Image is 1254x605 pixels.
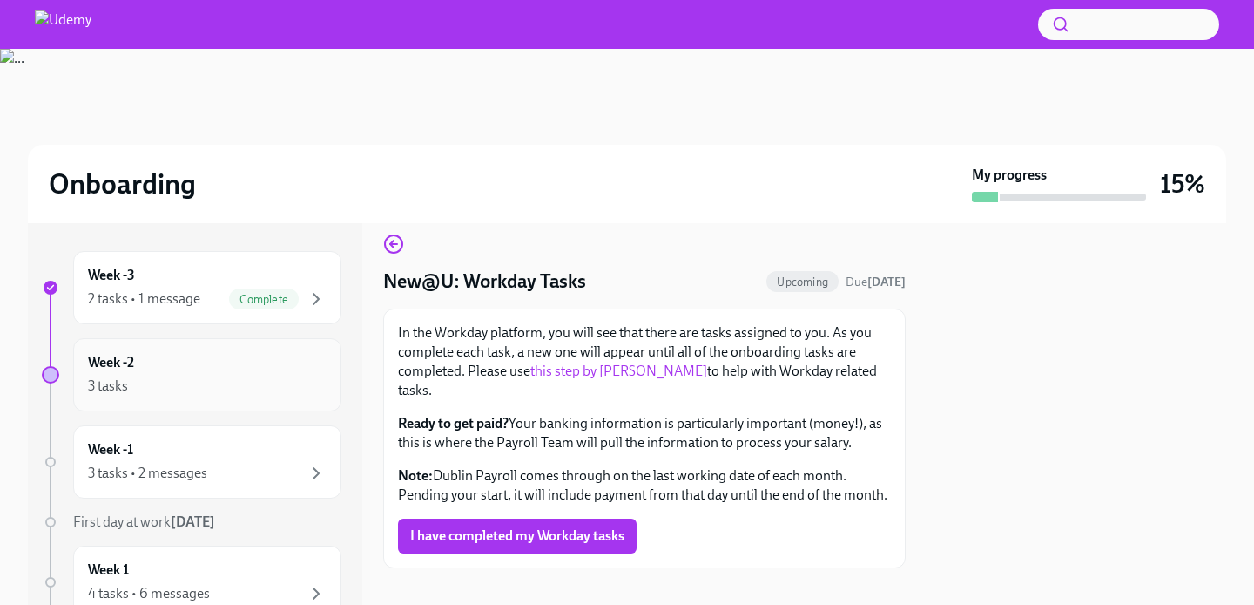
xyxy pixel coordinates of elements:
[766,275,839,289] span: Upcoming
[88,584,210,603] div: 4 tasks • 6 messages
[88,289,200,309] div: 2 tasks • 1 message
[383,269,586,295] h4: New@U: Workday Tasks
[73,513,215,530] span: First day at work
[88,353,134,372] h6: Week -2
[398,414,891,452] p: Your banking information is particularly important (money!), as this is where the Payroll Team wi...
[88,266,135,285] h6: Week -3
[88,464,207,483] div: 3 tasks • 2 messages
[88,561,129,580] h6: Week 1
[846,275,906,289] span: Due
[42,513,341,532] a: First day at work[DATE]
[398,519,637,554] button: I have completed my Workday tasks
[88,440,133,459] h6: Week -1
[42,338,341,411] a: Week -23 tasks
[867,275,906,289] strong: [DATE]
[846,274,906,290] span: September 29th, 2025 08:00
[35,10,91,38] img: Udemy
[49,167,196,201] h2: Onboarding
[398,415,509,432] strong: Ready to get paid?
[972,166,1047,185] strong: My progress
[229,293,299,306] span: Complete
[88,377,128,396] div: 3 tasks
[398,467,433,484] strong: Note:
[1160,168,1205,200] h3: 15%
[42,425,341,499] a: Week -13 tasks • 2 messages
[398,466,891,505] p: Dublin Payroll comes through on the last working date of each month. Pending your start, it will ...
[410,527,624,545] span: I have completed my Workday tasks
[171,513,215,530] strong: [DATE]
[398,323,891,400] p: In the Workday platform, you will see that there are tasks assigned to you. As you complete each ...
[530,363,707,379] a: this step by [PERSON_NAME]
[42,251,341,324] a: Week -32 tasks • 1 messageComplete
